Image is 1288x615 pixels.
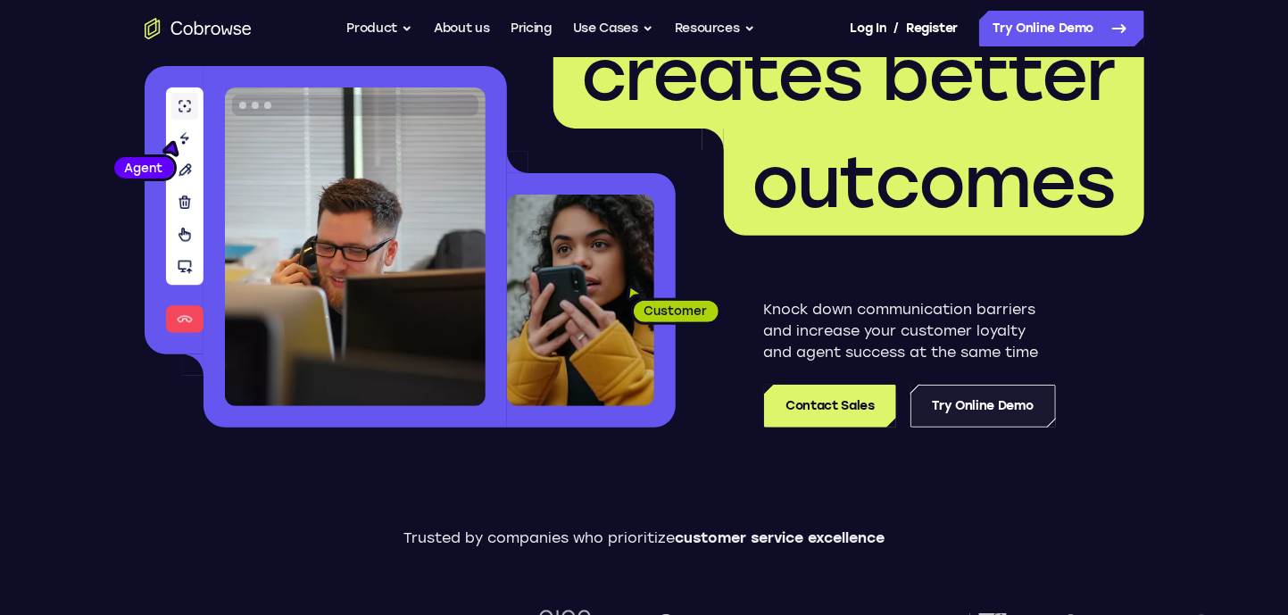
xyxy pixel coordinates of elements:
[582,32,1116,118] span: creates better
[225,87,486,406] img: A customer support agent talking on the phone
[145,18,252,39] a: Go to the home page
[851,11,886,46] a: Log In
[752,139,1116,225] span: outcomes
[910,385,1056,428] a: Try Online Demo
[507,195,654,406] img: A customer holding their phone
[675,11,755,46] button: Resources
[573,11,653,46] button: Use Cases
[511,11,552,46] a: Pricing
[979,11,1144,46] a: Try Online Demo
[764,299,1056,363] p: Knock down communication barriers and increase your customer loyalty and agent success at the sam...
[434,11,489,46] a: About us
[764,385,895,428] a: Contact Sales
[906,11,958,46] a: Register
[675,529,885,546] span: customer service excellence
[347,11,413,46] button: Product
[893,18,899,39] span: /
